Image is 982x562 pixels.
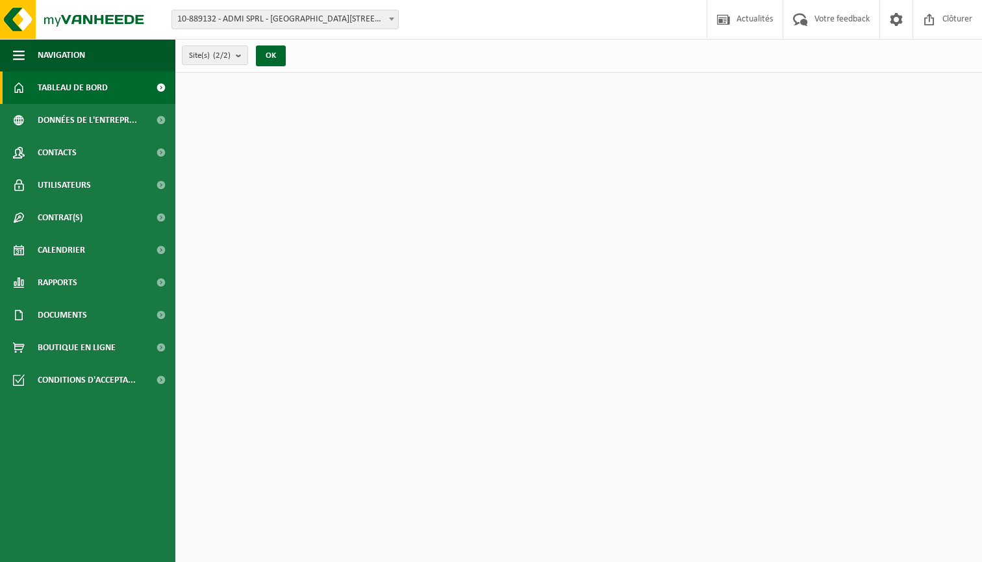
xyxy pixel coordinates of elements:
span: Tableau de bord [38,71,108,104]
button: OK [256,45,286,66]
span: Calendrier [38,234,85,266]
span: Rapports [38,266,77,299]
span: Boutique en ligne [38,331,116,364]
button: Site(s)(2/2) [182,45,248,65]
span: Données de l'entrepr... [38,104,137,136]
span: Conditions d'accepta... [38,364,136,396]
span: Contacts [38,136,77,169]
span: 10-889132 - ADMI SPRL - 7971 BASÈCLES, RUE DE QUEVAUCAMPS 59 [172,10,398,29]
count: (2/2) [213,51,231,60]
span: Navigation [38,39,85,71]
span: Documents [38,299,87,331]
span: 10-889132 - ADMI SPRL - 7971 BASÈCLES, RUE DE QUEVAUCAMPS 59 [171,10,399,29]
span: Contrat(s) [38,201,82,234]
span: Site(s) [189,46,231,66]
span: Utilisateurs [38,169,91,201]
